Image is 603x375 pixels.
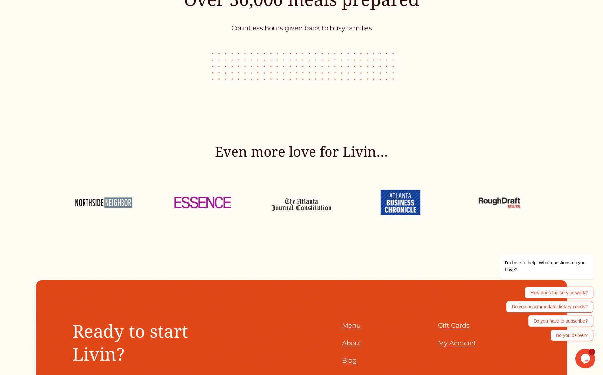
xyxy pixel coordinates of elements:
a: About [342,337,362,349]
span: My Account [438,339,476,347]
a: Menu [342,320,361,332]
a: Gift Cards [438,320,470,332]
span: Menu [342,321,361,329]
a: Blog [342,355,357,366]
h3: Even more love for Livin… [165,143,438,161]
span: About [342,339,362,347]
a: My Account [438,337,476,349]
span: Ready to start Livin? [72,319,193,366]
span: Gift Cards [438,321,470,329]
span: Blog [342,356,357,364]
iframe: chat widget [479,195,596,346]
p: Countless hours given back to busy families [105,23,498,34]
iframe: chat widget [575,349,596,368]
